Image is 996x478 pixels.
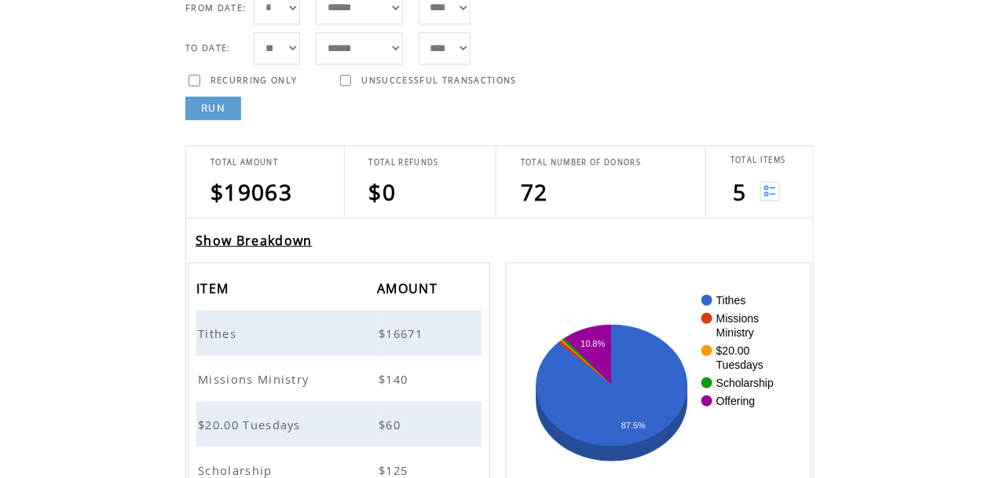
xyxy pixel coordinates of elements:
[377,283,441,292] a: AMOUNT
[196,232,313,249] a: Show Breakdown
[716,312,759,325] text: Missions
[196,283,233,292] a: ITEM
[369,157,439,167] span: TOTAL REFUNDS
[580,339,605,348] text: 10.8%
[379,325,427,341] span: $16671
[521,177,548,207] span: 72
[198,371,313,385] a: Missions Ministry
[716,294,746,307] text: Tithes
[198,371,313,387] span: Missions Ministry
[760,182,780,201] img: View list
[716,326,754,339] text: Ministry
[716,377,774,389] text: Scholarship
[211,177,292,207] span: $19063
[198,325,240,341] span: Tithes
[196,276,233,305] span: ITEM
[521,157,641,167] span: TOTAL NUMBER OF DONORS
[198,462,276,478] span: Scholarship
[198,417,305,431] a: $20.00 Tuesdays
[733,177,746,207] span: 5
[198,417,305,432] span: $20.00 Tuesdays
[211,157,278,167] span: TOTAL AMOUNT
[379,417,405,432] span: $60
[185,42,231,53] span: TO DATE:
[185,2,246,13] span: FROM DATE:
[198,325,240,340] a: Tithes
[198,462,276,476] a: Scholarship
[731,155,786,165] span: TOTAL ITEMS
[379,462,412,478] span: $125
[211,75,298,86] span: RECURRING ONLY
[716,358,763,371] text: Tuesdays
[369,177,397,207] span: $0
[621,421,646,430] text: 87.5%
[361,75,516,86] span: UNSUCCESSFUL TRANSACTIONS
[716,344,750,357] text: $20.00
[716,395,756,407] text: Offering
[185,97,241,120] a: RUN
[379,371,412,387] span: $140
[377,276,441,305] span: AMOUNT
